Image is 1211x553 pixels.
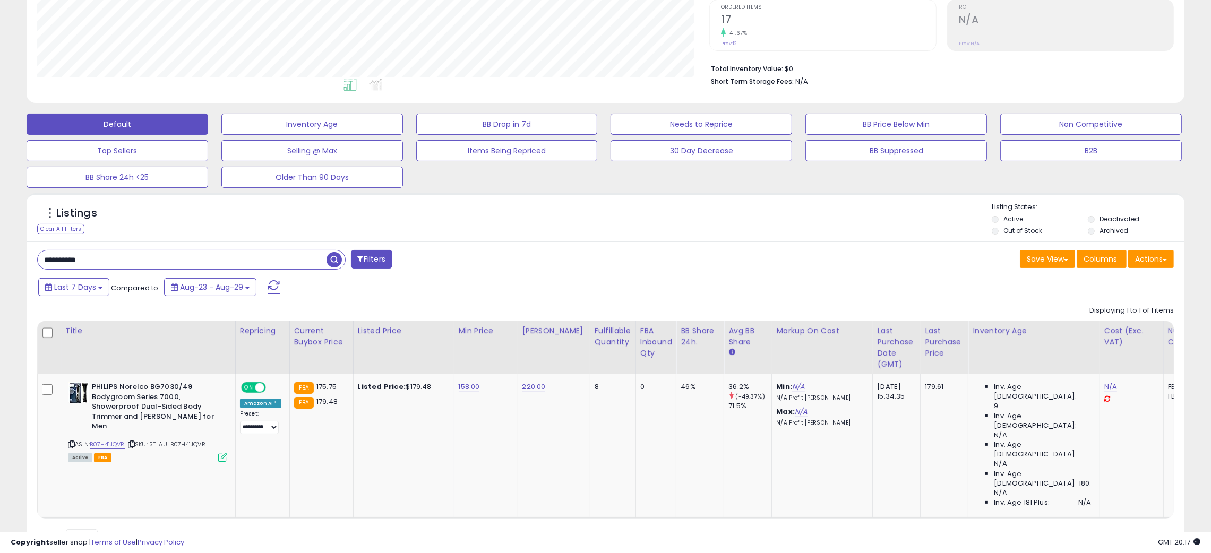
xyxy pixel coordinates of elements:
[111,283,160,293] span: Compared to:
[994,440,1091,459] span: Inv. Age [DEMOGRAPHIC_DATA]:
[1128,250,1174,268] button: Actions
[358,325,450,336] div: Listed Price
[994,430,1007,440] span: N/A
[240,399,281,408] div: Amazon AI *
[994,411,1091,430] span: Inv. Age [DEMOGRAPHIC_DATA]:
[1077,250,1127,268] button: Columns
[180,282,243,292] span: Aug-23 - Aug-29
[522,382,546,392] a: 220.00
[522,325,586,336] div: [PERSON_NAME]
[959,5,1173,11] span: ROI
[1104,325,1159,348] div: Cost (Exc. VAT)
[1158,537,1200,547] span: 2025-09-6 20:17 GMT
[416,140,598,161] button: Items Being Repriced
[164,278,256,296] button: Aug-23 - Aug-29
[1168,325,1207,348] div: Num of Comp.
[792,382,805,392] a: N/A
[221,140,403,161] button: Selling @ Max
[11,538,184,548] div: seller snap | |
[994,459,1007,469] span: N/A
[1020,250,1075,268] button: Save View
[994,382,1091,401] span: Inv. Age [DEMOGRAPHIC_DATA]:
[1003,214,1023,223] label: Active
[416,114,598,135] button: BB Drop in 7d
[1084,254,1117,264] span: Columns
[1168,392,1203,401] div: FBM: 1
[1104,382,1117,392] a: N/A
[776,407,795,417] b: Max:
[776,382,792,392] b: Min:
[221,167,403,188] button: Older Than 90 Days
[711,64,783,73] b: Total Inventory Value:
[316,382,337,392] span: 175.75
[358,382,446,392] div: $179.48
[728,348,735,357] small: Avg BB Share.
[294,382,314,394] small: FBA
[728,401,771,411] div: 71.5%
[68,453,92,462] span: All listings currently available for purchase on Amazon
[994,488,1007,498] span: N/A
[459,382,480,392] a: 158.00
[27,114,208,135] button: Default
[27,140,208,161] button: Top Sellers
[242,383,255,392] span: ON
[681,325,719,348] div: BB Share 24h.
[316,396,338,407] span: 179.48
[1078,498,1091,507] span: N/A
[877,325,916,370] div: Last Purchase Date (GMT)
[776,419,864,427] p: N/A Profit [PERSON_NAME]
[1168,382,1203,392] div: FBA: 1
[1100,226,1128,235] label: Archived
[994,469,1091,488] span: Inv. Age [DEMOGRAPHIC_DATA]-180:
[992,202,1184,212] p: Listing States:
[65,325,231,336] div: Title
[728,382,771,392] div: 36.2%
[264,383,281,392] span: OFF
[126,440,205,448] span: | SKU: ST-AU-B07H41JQVR
[736,392,765,401] small: (-49.37%)
[11,537,49,547] strong: Copyright
[711,62,1166,74] li: $0
[1000,140,1182,161] button: B2B
[776,325,868,336] div: Markup on Cost
[459,325,513,336] div: Min Price
[240,325,285,336] div: Repricing
[68,382,227,461] div: ASIN:
[38,278,109,296] button: Last 7 Days
[294,325,349,348] div: Current Buybox Price
[795,76,808,87] span: N/A
[726,29,747,37] small: 41.67%
[1100,214,1139,223] label: Deactivated
[91,537,136,547] a: Terms of Use
[138,537,184,547] a: Privacy Policy
[1003,226,1042,235] label: Out of Stock
[68,382,89,403] img: 41bW515ofBL._SL40_.jpg
[772,321,873,374] th: The percentage added to the cost of goods (COGS) that forms the calculator for Min & Max prices.
[221,114,403,135] button: Inventory Age
[681,382,716,392] div: 46%
[728,325,767,348] div: Avg BB Share
[877,382,912,401] div: [DATE] 15:34:35
[611,140,792,161] button: 30 Day Decrease
[94,453,112,462] span: FBA
[721,5,935,11] span: Ordered Items
[1089,306,1174,316] div: Displaying 1 to 1 of 1 items
[358,382,406,392] b: Listed Price:
[805,140,987,161] button: BB Suppressed
[776,394,864,402] p: N/A Profit [PERSON_NAME]
[1000,114,1182,135] button: Non Competitive
[611,114,792,135] button: Needs to Reprice
[595,382,628,392] div: 8
[595,325,631,348] div: Fulfillable Quantity
[711,77,794,86] b: Short Term Storage Fees:
[640,325,672,359] div: FBA inbound Qty
[640,382,668,392] div: 0
[994,401,998,411] span: 9
[56,206,97,221] h5: Listings
[973,325,1095,336] div: Inventory Age
[54,282,96,292] span: Last 7 Days
[294,397,314,409] small: FBA
[351,250,392,269] button: Filters
[959,40,980,47] small: Prev: N/A
[805,114,987,135] button: BB Price Below Min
